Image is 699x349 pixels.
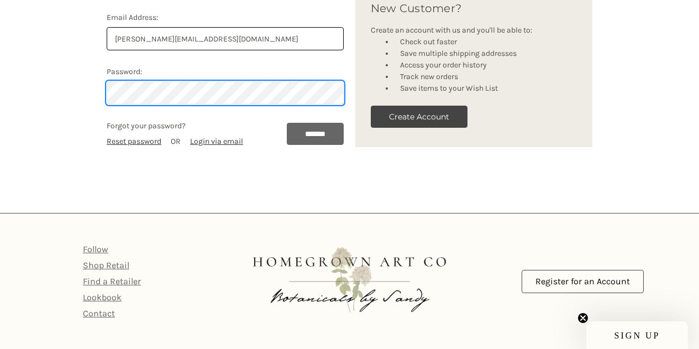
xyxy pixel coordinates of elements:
a: Follow [83,244,108,254]
li: Access your order history [394,59,577,71]
p: Create an account with us and you'll be able to: [371,24,577,36]
a: Create Account [371,116,467,125]
span: OR [171,137,181,146]
li: Save multiple shipping addresses [394,48,577,59]
button: Create Account [371,106,467,128]
label: Email Address: [107,12,344,23]
a: Lookbook [83,292,122,303]
button: Close teaser [577,312,588,324]
li: Save items to your Wish List [394,82,577,94]
a: Contact [83,308,115,319]
span: SIGN UP [614,331,660,340]
p: Forgot your password? [107,120,243,132]
a: Find a Retailer [83,276,141,287]
a: Register for an Account [522,270,644,293]
a: Reset password [107,137,161,146]
li: Check out faster [394,36,577,48]
a: Login via email [190,137,243,146]
li: Track new orders [394,71,577,82]
a: Shop Retail [83,260,129,270]
div: SIGN UPClose teaser [586,321,688,349]
label: Password: [107,66,344,77]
